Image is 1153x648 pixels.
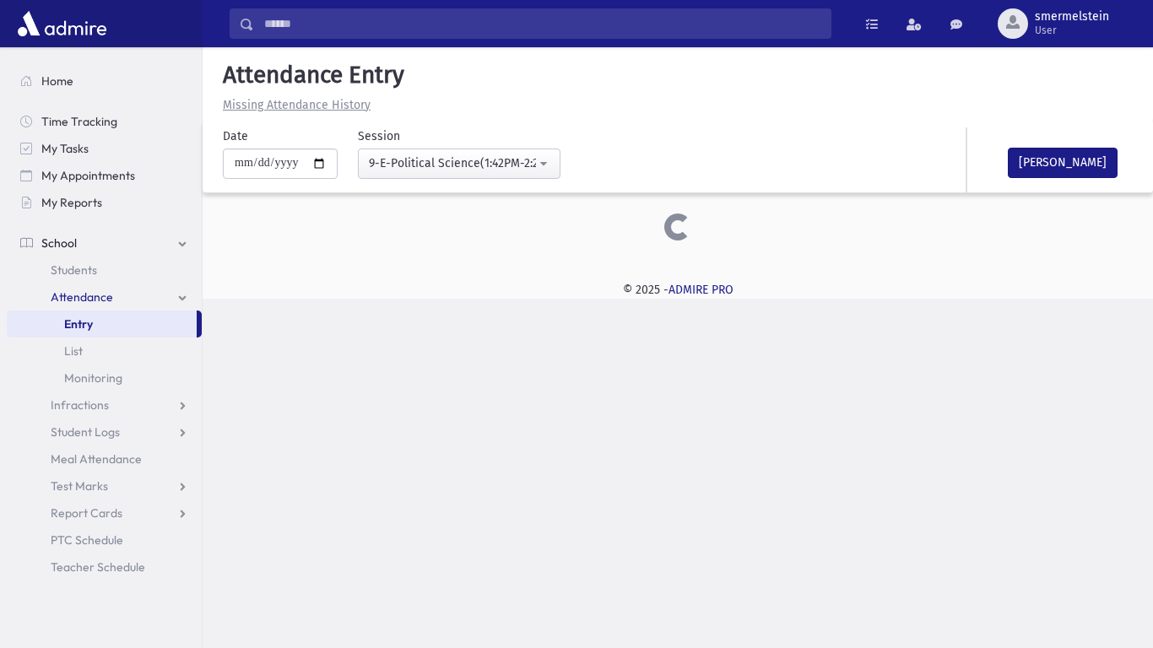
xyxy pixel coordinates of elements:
[7,445,202,472] a: Meal Attendance
[51,532,123,548] span: PTC Schedule
[51,289,113,305] span: Attendance
[51,424,120,440] span: Student Logs
[7,418,202,445] a: Student Logs
[7,472,202,499] a: Test Marks
[7,229,202,256] a: School
[7,189,202,216] a: My Reports
[669,283,733,297] a: ADMIRE PRO
[358,148,560,179] button: 9-E-Political Science(1:42PM-2:22PM)
[41,168,135,183] span: My Appointments
[369,154,536,172] div: 9-E-Political Science(1:42PM-2:22PM)
[7,553,202,580] a: Teacher Schedule
[51,559,145,575] span: Teacher Schedule
[1035,24,1109,37] span: User
[1008,148,1118,178] button: [PERSON_NAME]
[14,7,111,40] img: AdmirePro
[41,73,73,89] span: Home
[41,235,77,251] span: School
[7,310,197,337] a: Entry
[64,343,83,359] span: List
[41,195,102,210] span: My Reports
[7,256,202,283] a: Students
[7,67,202,94] a: Home
[51,451,142,467] span: Meal Attendance
[216,61,1139,89] h5: Attendance Entry
[41,114,117,129] span: Time Tracking
[64,370,122,386] span: Monitoring
[51,478,108,494] span: Test Marks
[51,505,122,521] span: Report Cards
[223,127,248,145] label: Date
[7,135,202,162] a: My Tasks
[41,141,89,156] span: My Tasks
[7,391,202,418] a: Infractions
[7,283,202,310] a: Attendance
[223,98,371,112] u: Missing Attendance History
[254,8,831,39] input: Search
[7,337,202,364] a: List
[358,127,400,145] label: Session
[230,281,1126,299] div: © 2025 -
[7,108,202,135] a: Time Tracking
[7,364,202,391] a: Monitoring
[1035,10,1109,24] span: smermelstein
[64,316,93,332] span: Entry
[7,162,202,189] a: My Appointments
[51,397,109,413] span: Infractions
[7,499,202,526] a: Report Cards
[216,98,371,112] a: Missing Attendance History
[7,526,202,553] a: PTC Schedule
[51,262,97,278] span: Students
